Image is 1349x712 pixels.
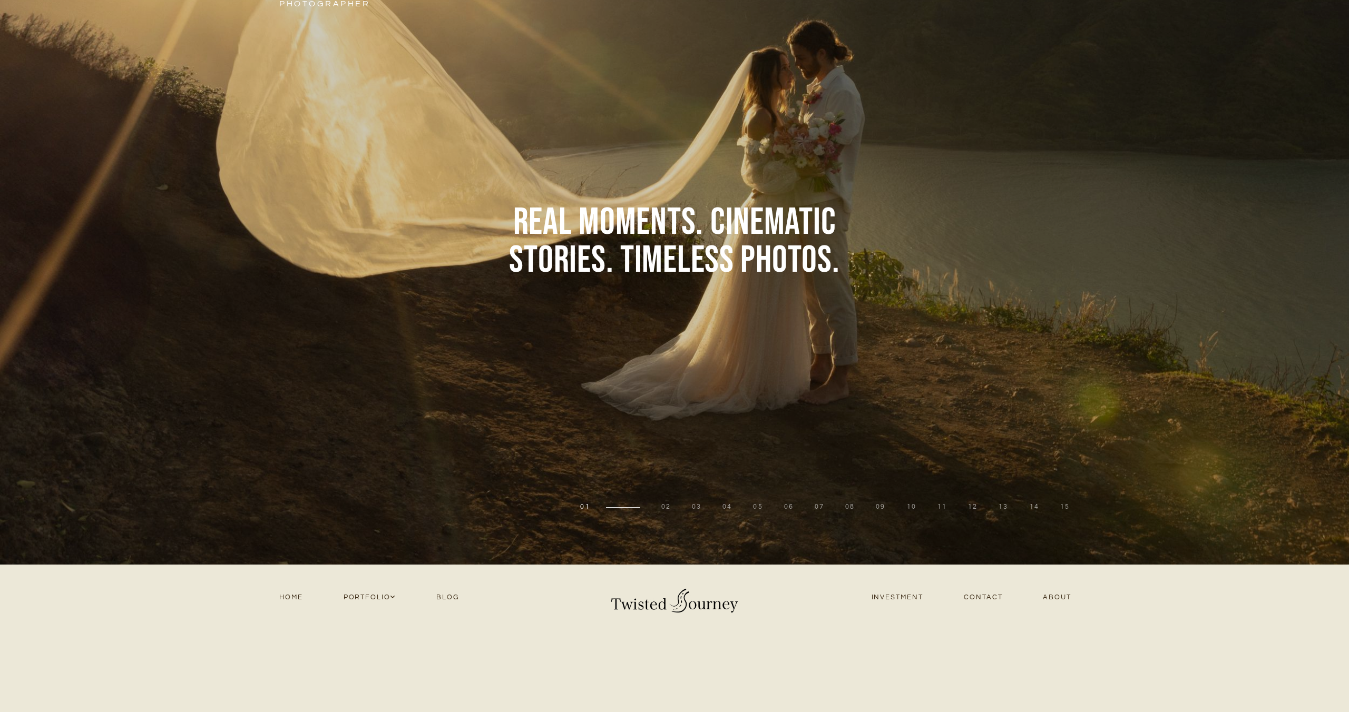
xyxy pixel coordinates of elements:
a: Home [259,590,324,605]
img: Twisted Journey [609,581,740,614]
button: 14 of 15 [1030,502,1039,512]
button: 6 of 15 [784,502,794,512]
span: Timeless [620,242,734,280]
a: Portfolio [323,590,416,605]
a: Blog [416,590,480,605]
button: 9 of 15 [876,502,885,512]
button: 15 of 15 [1060,502,1070,512]
button: 7 of 15 [815,502,824,512]
button: 3 of 15 [692,502,701,512]
span: Moments. [579,204,703,242]
a: Contact [943,590,1022,605]
button: 13 of 15 [999,502,1008,512]
button: 4 of 15 [722,502,732,512]
button: 2 of 15 [661,502,671,512]
a: About [1023,590,1092,605]
button: 8 of 15 [845,502,855,512]
button: 1 of 15 [580,502,590,512]
span: Cinematic [710,204,836,242]
button: 5 of 15 [753,502,763,512]
span: Photos. [740,242,839,280]
span: Real [513,204,572,242]
span: stories. [509,242,613,280]
span: Portfolio [344,592,396,603]
a: Investment [851,590,943,605]
button: 12 of 15 [968,502,977,512]
button: 10 of 15 [907,502,916,512]
button: 11 of 15 [937,502,947,512]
